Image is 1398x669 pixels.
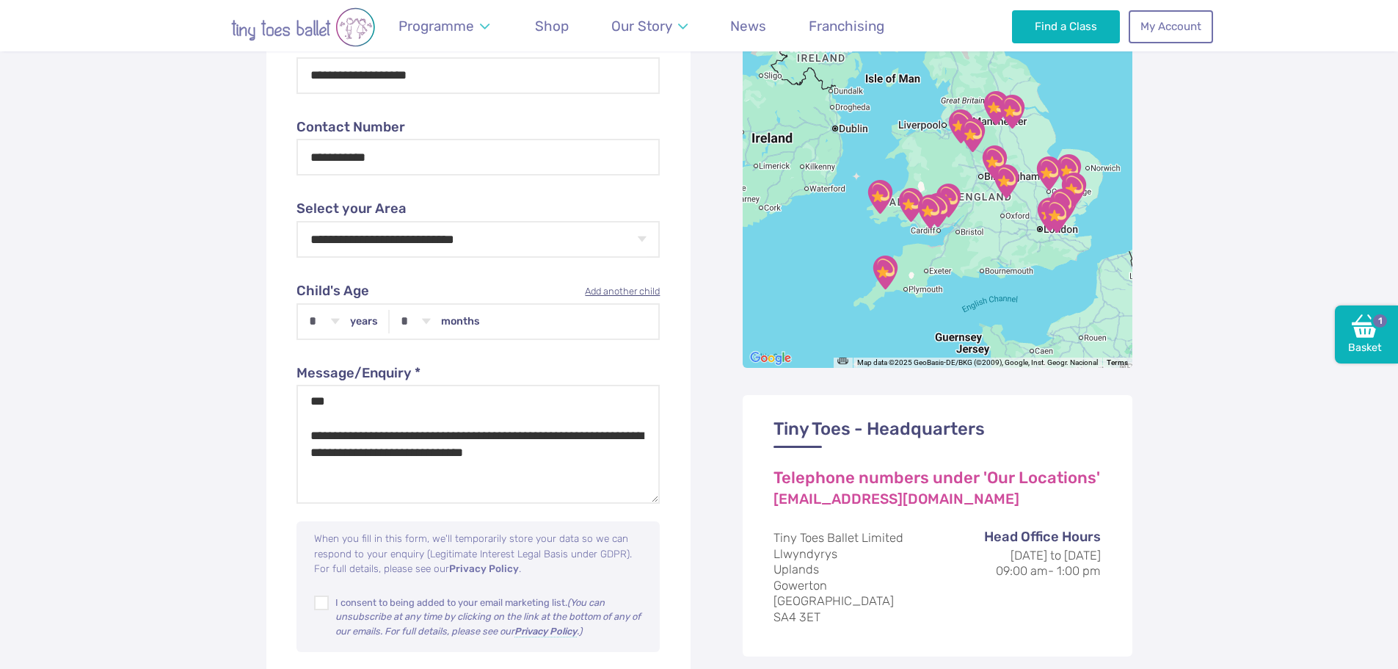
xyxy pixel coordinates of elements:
[802,9,892,43] a: Franchising
[746,349,795,368] a: Open this area in Google Maps (opens a new window)
[350,315,378,328] label: years
[773,470,1100,488] a: Telephone numbers under 'Our Locations'
[994,93,1030,130] div: North Nottinghamshire & South Yorkshire
[296,364,660,384] label: Message/Enquiry *
[1038,198,1075,234] div: Gravesend & Medway
[296,281,660,302] label: Child's Age
[773,419,1101,449] h3: Tiny Toes - Headquarters
[809,18,884,35] span: Franchising
[514,627,577,637] a: Privacy Policy
[953,548,1101,579] dd: [DATE] to [DATE] 09:00 am- 1:00 pm
[892,187,929,223] div: Swansea, Neath Port Talbot and Llanelli
[449,564,519,576] a: Privacy Policy
[920,192,956,228] div: Cardiff
[773,530,1101,625] address: Tiny Toes Ballet Limited Llwyndyrys Uplands Gowerton [GEOGRAPHIC_DATA] SA4 3ET
[1030,155,1067,192] div: Cambridge
[1107,359,1128,368] a: Terms (opens in new tab)
[988,163,1024,200] div: Northamptonshire (South) & Oxfordshire (North)
[535,18,569,35] span: Shop
[977,90,1014,126] div: Sheffield & North Derbyshire
[392,9,497,43] a: Programme
[837,358,848,374] button: Keyboard shortcuts
[335,596,645,638] p: I consent to being added to your email marketing list.
[1050,153,1087,189] div: Suffolk
[296,117,660,138] label: Contact Number
[441,315,480,328] label: months
[942,108,979,145] div: Cheshire East
[857,358,1098,366] span: Map data ©2025 GeoBasis-DE/BKG (©2009), Google, Inst. Geogr. Nacional
[746,349,795,368] img: Google
[1371,312,1388,330] span: 1
[911,193,948,230] div: Bridgend & Vale of Glamorgan
[930,182,966,219] div: Monmouthshire, Torfaen & Blaenau Gwent
[954,117,991,153] div: Staffordshire
[1055,171,1092,208] div: Colchester
[1012,10,1120,43] a: Find a Class
[604,9,694,43] a: Our Story
[186,7,421,47] img: tiny toes ballet
[398,18,474,35] span: Programme
[314,531,645,576] p: When you fill in this form, we'll temporarily store your data so we can respond to your enquiry (...
[585,284,660,298] a: Add another child
[919,192,955,228] div: Newport
[724,9,773,43] a: News
[1335,305,1398,364] a: Basket1
[611,18,672,35] span: Our Story
[867,254,903,291] div: Cornwall & Devon
[1044,187,1080,224] div: Essex West (Wickford, Basildon & Orsett)
[976,144,1013,181] div: Warwickshire
[1129,10,1212,43] a: My Account
[1031,196,1068,233] div: Dartford, Bexley & Sidcup
[296,199,660,220] label: Select your Area
[773,492,1019,507] a: [EMAIL_ADDRESS][DOMAIN_NAME]
[953,527,1101,548] dt: Head Office Hours
[730,18,766,35] span: News
[528,9,576,43] a: Shop
[862,178,898,215] div: Pembrokeshire
[335,597,641,637] em: (You can unsubscribe at any time by clicking on the link at the bottom of any of our emails. For ...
